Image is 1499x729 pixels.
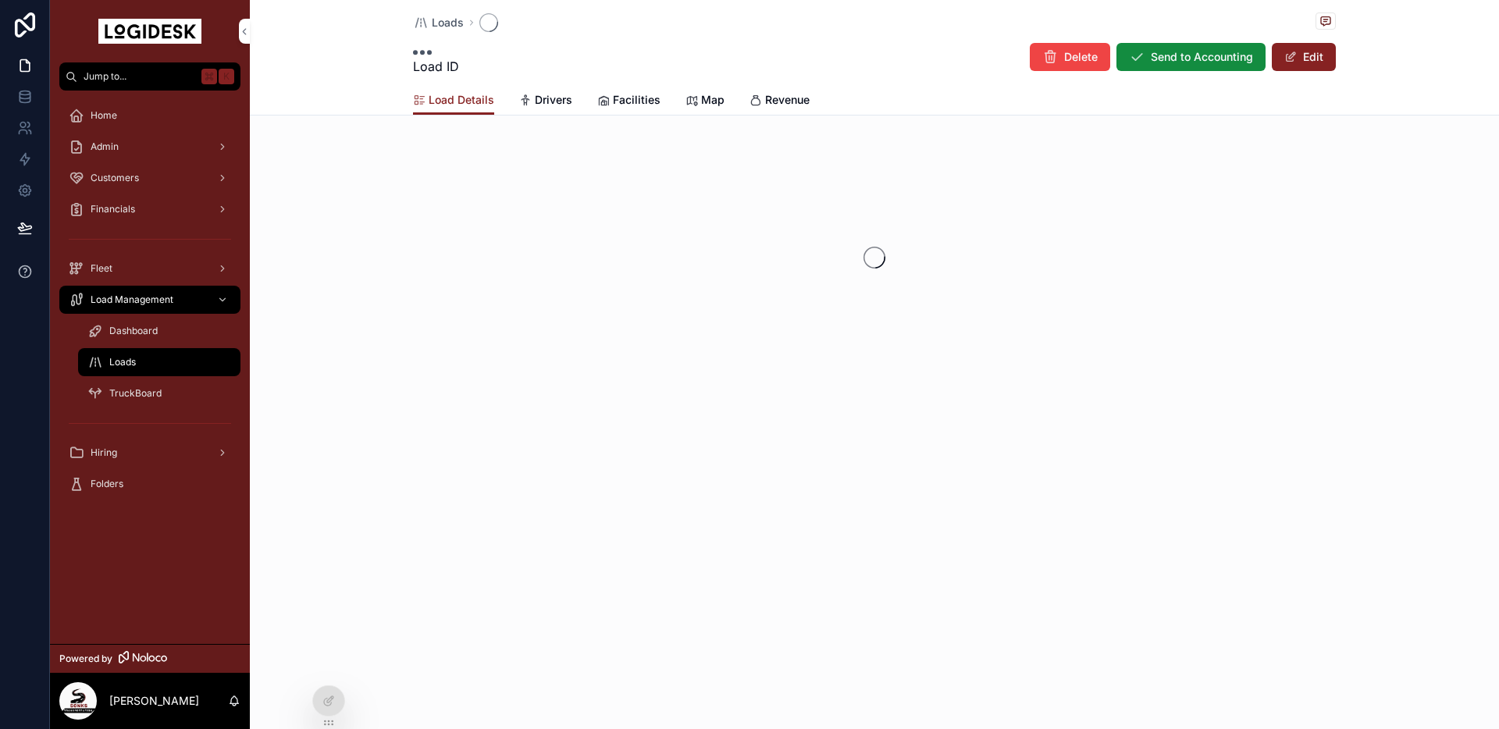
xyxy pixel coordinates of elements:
a: Home [59,101,240,130]
span: Powered by [59,653,112,665]
p: [PERSON_NAME] [109,693,199,709]
button: Send to Accounting [1116,43,1266,71]
a: Loads [78,348,240,376]
span: K [220,70,233,83]
a: Hiring [59,439,240,467]
span: Admin [91,140,119,153]
a: Powered by [50,644,250,673]
span: Load Details [429,92,494,108]
div: scrollable content [50,91,250,518]
a: Customers [59,164,240,192]
a: Dashboard [78,317,240,345]
a: TruckBoard [78,379,240,407]
span: Financials [91,203,135,215]
a: Admin [59,133,240,161]
span: Hiring [91,446,117,459]
span: Home [91,109,117,122]
span: TruckBoard [109,387,162,400]
a: Revenue [749,86,810,117]
button: Edit [1272,43,1336,71]
a: Financials [59,195,240,223]
a: Loads [413,15,464,30]
button: Delete [1030,43,1110,71]
span: Facilities [613,92,660,108]
span: Jump to... [84,70,195,83]
img: App logo [98,19,201,44]
span: Send to Accounting [1151,49,1253,65]
span: Folders [91,478,123,490]
span: Load Management [91,293,173,306]
span: Loads [432,15,464,30]
span: Loads [109,356,136,368]
a: Facilities [597,86,660,117]
a: Load Details [413,86,494,116]
a: Map [685,86,725,117]
span: Dashboard [109,325,158,337]
button: Jump to...K [59,62,240,91]
a: Folders [59,470,240,498]
span: Map [701,92,725,108]
span: Delete [1064,49,1098,65]
span: Fleet [91,262,112,275]
a: Load Management [59,286,240,314]
span: Load ID [413,57,459,76]
span: Customers [91,172,139,184]
a: Fleet [59,254,240,283]
span: Revenue [765,92,810,108]
span: Drivers [535,92,572,108]
a: Drivers [519,86,572,117]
